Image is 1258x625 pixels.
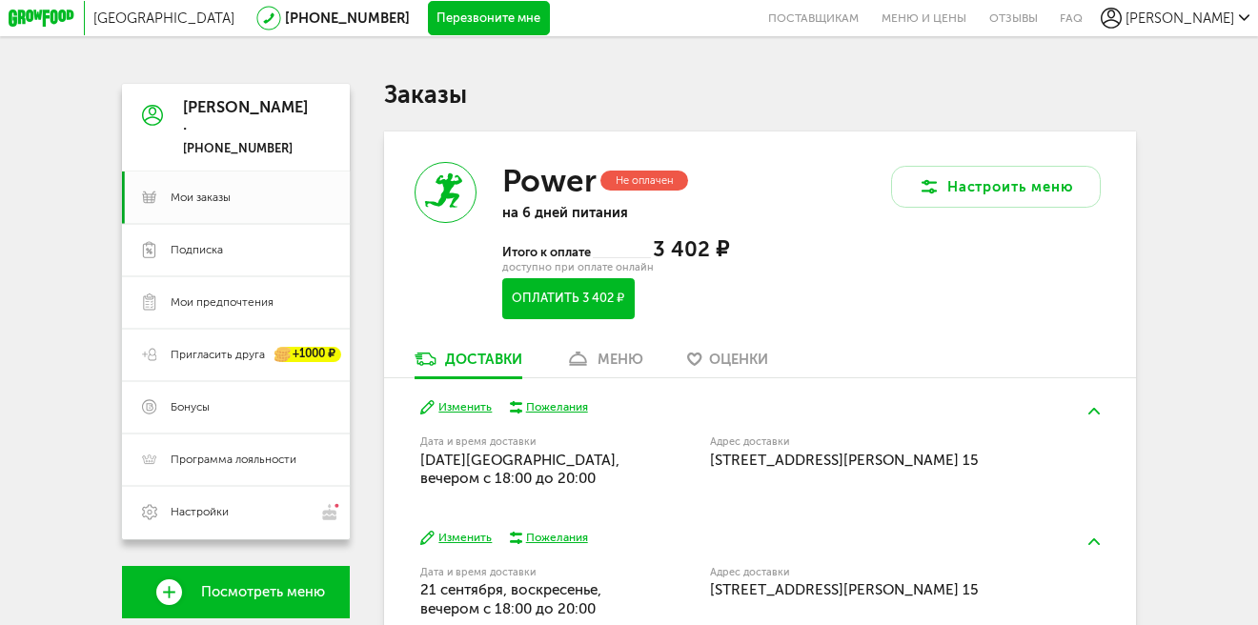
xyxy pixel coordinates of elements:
[420,437,620,447] label: Дата и время доставки
[384,84,1135,107] h1: Заказы
[183,141,308,157] div: [PHONE_NUMBER]
[502,162,597,200] h3: Power
[171,294,274,310] span: Мои предпочтения
[428,1,550,36] button: Перезвоните мне
[420,530,492,546] button: Изменить
[1088,538,1100,545] img: arrow-up-green.5eb5f82.svg
[122,276,349,329] a: Мои предпочтения
[420,399,492,415] button: Изменить
[171,399,210,414] span: Бонусы
[445,351,522,368] div: Доставки
[502,204,729,221] p: на 6 дней питания
[510,399,588,415] button: Пожелания
[420,568,620,577] label: Дата и время доставки
[275,347,341,362] div: +1000 ₽
[1088,408,1100,414] img: arrow-up-green.5eb5f82.svg
[171,504,229,519] span: Настройки
[171,190,231,205] span: Мои заказы
[709,351,768,368] span: Оценки
[502,245,593,259] span: Итого к оплате
[201,584,325,600] span: Посмотреть меню
[679,350,777,377] a: Оценки
[502,263,729,272] div: доступно при оплате онлайн
[891,166,1101,208] button: Настроить меню
[183,98,308,133] div: [PERSON_NAME] .
[122,224,349,276] a: Подписка
[171,452,296,467] span: Программа лояльности
[122,566,349,618] a: Посмотреть меню
[171,242,223,257] span: Подписка
[93,10,234,27] span: [GEOGRAPHIC_DATA]
[598,351,643,368] div: меню
[653,236,729,262] span: 3 402 ₽
[710,437,1036,447] label: Адрес доставки
[406,350,530,377] a: Доставки
[526,530,588,546] div: Пожелания
[122,381,349,433] a: Бонусы
[1126,10,1234,27] span: [PERSON_NAME]
[171,347,265,362] span: Пригласить друга
[710,568,1036,577] label: Адрес доставки
[122,433,349,486] a: Программа лояльности
[122,171,349,224] a: Мои заказы
[526,399,588,415] div: Пожелания
[502,278,635,319] button: Оплатить 3 402 ₽
[420,581,601,617] span: 21 сентября, воскресенье, вечером c 18:00 до 20:00
[600,171,688,191] div: Не оплачен
[557,350,652,377] a: меню
[510,530,588,546] button: Пожелания
[710,452,979,469] span: [STREET_ADDRESS][PERSON_NAME] 15
[122,329,349,381] a: Пригласить друга +1000 ₽
[420,452,619,488] span: [DATE][GEOGRAPHIC_DATA], вечером c 18:00 до 20:00
[710,581,979,598] span: [STREET_ADDRESS][PERSON_NAME] 15
[285,10,410,27] a: [PHONE_NUMBER]
[122,486,349,539] a: Настройки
